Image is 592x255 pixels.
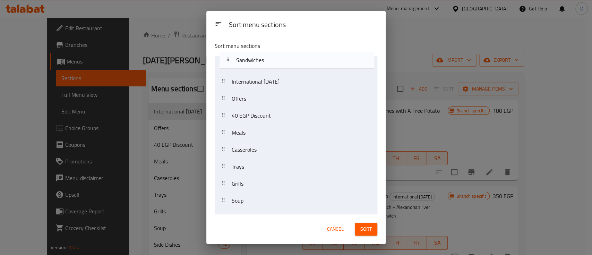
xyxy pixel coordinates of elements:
[327,225,344,233] span: Cancel
[226,17,380,33] div: Sort menu sections
[355,223,377,236] button: Sort
[324,223,346,236] button: Cancel
[215,42,344,50] p: Sort menu sections
[360,225,372,233] span: Sort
